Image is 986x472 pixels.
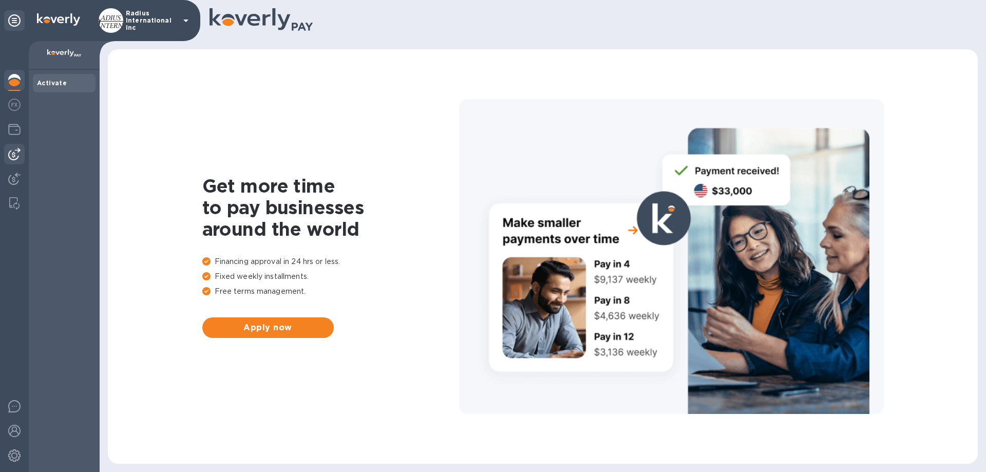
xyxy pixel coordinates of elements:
p: Financing approval in 24 hrs or less. [202,256,459,267]
img: Wallets [8,123,21,136]
div: Unpin categories [4,10,25,31]
h1: Get more time to pay businesses around the world [202,175,459,240]
p: Radius International Inc [126,10,177,31]
b: Activate [37,79,67,87]
p: Fixed weekly installments. [202,271,459,282]
img: Logo [37,13,80,26]
p: Free terms management. [202,286,459,297]
span: Apply now [211,322,326,334]
img: Foreign exchange [8,99,21,111]
button: Apply now [202,317,334,338]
